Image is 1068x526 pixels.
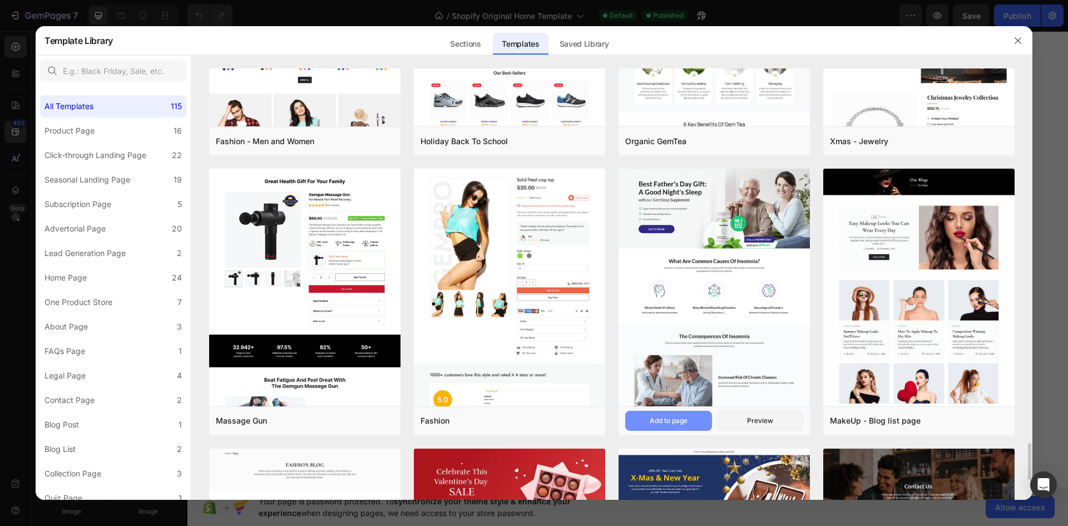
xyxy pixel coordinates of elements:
div: Legal Page [44,369,86,382]
div: 1 [179,418,182,431]
span: Shopify section: hero [413,105,486,118]
div: Subscription Page [44,198,111,211]
div: 1 [179,345,182,358]
span: then drag & drop elements [481,255,564,265]
button: Add to page [625,411,712,431]
div: 5 [177,198,182,211]
button: Preview [716,411,803,431]
div: 24 [172,271,182,284]
div: Collection Page [44,467,101,480]
input: E.g.: Black Friday, Sale, etc. [40,60,186,82]
div: 115 [171,100,182,113]
div: Generate layout [408,241,466,253]
div: 2 [177,247,182,260]
div: Massage Gun [216,414,267,427]
div: 1 [179,491,182,505]
div: 22 [172,149,182,162]
span: Add section [414,216,467,228]
div: All Templates [44,100,93,113]
div: 2 [177,394,182,407]
div: Holiday Back To School [421,135,508,148]
div: MakeUp - Blog list page [830,414,921,427]
div: Blog Post [44,418,79,431]
div: 20 [172,222,182,235]
div: 16 [174,124,182,137]
div: Quiz Page [44,491,82,505]
div: Home Page [44,271,87,284]
div: Organic GemTea [625,135,686,148]
div: Preview [747,416,773,426]
div: Fashion [421,414,449,427]
div: Xmas - Jewelry [830,135,888,148]
div: Fashion - Men and Women [216,135,314,148]
div: Lead Generation Page [44,247,126,260]
div: Add to page [650,416,688,426]
div: 7 [177,296,182,309]
div: Click-through Landing Page [44,149,146,162]
div: 3 [177,467,182,480]
div: Product Page [44,124,95,137]
div: Templates [493,33,548,55]
div: 4 [177,369,182,382]
div: Advertorial Page [44,222,106,235]
div: Contact Page [44,394,95,407]
div: Choose templates [320,241,388,253]
div: 19 [174,173,182,186]
div: Sections [441,33,489,55]
div: One Product Store [44,296,112,309]
div: About Page [44,320,88,333]
div: 3 [177,320,182,333]
span: from URL or image [407,255,466,265]
div: Seasonal Landing Page [44,173,130,186]
div: 2 [177,443,182,456]
div: Open Intercom Messenger [1030,471,1057,498]
span: inspired by CRO experts [315,255,392,265]
div: Blog List [44,443,76,456]
span: Shopify section: product-list [402,164,497,177]
div: Saved Library [551,33,618,55]
span: Shopify section: slideshow [403,46,495,59]
div: Add blank section [489,241,557,253]
h2: Template Library [44,26,113,55]
div: FAQs Page [44,345,85,358]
